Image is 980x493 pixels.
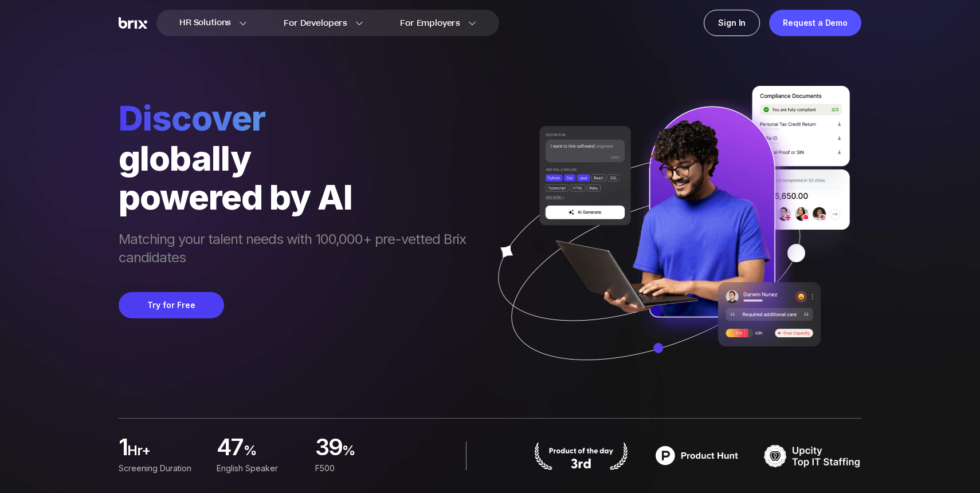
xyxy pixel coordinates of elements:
[477,86,861,394] img: ai generate
[119,178,477,216] div: powered by AI
[704,10,760,36] a: Sign In
[769,10,861,36] a: Request a Demo
[119,292,224,318] button: Try for Free
[119,437,127,460] span: 1
[119,462,203,475] div: Screening duration
[217,462,301,475] div: English Speaker
[315,437,343,460] span: 39
[179,14,231,32] span: HR Solutions
[119,230,477,269] span: Matching your talent needs with 100,000+ pre-vetted Brix candidates
[244,441,301,464] span: %
[764,441,861,470] img: TOP IT STAFFING
[342,441,399,464] span: %
[284,17,347,29] span: For Developers
[217,437,244,460] span: 47
[315,462,399,475] div: F500
[648,441,746,470] img: product hunt badge
[119,97,477,139] span: Discover
[532,441,630,470] img: product hunt badge
[119,139,477,178] div: globally
[119,17,147,29] img: Brix Logo
[400,17,460,29] span: For Employers
[127,441,203,464] span: hr+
